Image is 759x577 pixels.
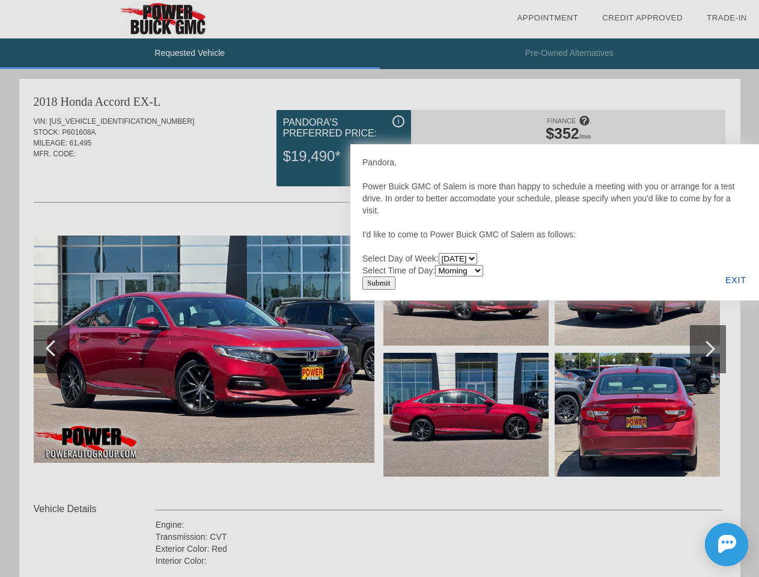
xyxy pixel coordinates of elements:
a: Appointment [517,13,578,22]
div: EXIT [713,260,759,301]
a: Trade-In [707,13,747,22]
input: Submit [362,276,395,290]
iframe: Chat Assistance [651,331,759,577]
a: Credit Approved [602,13,683,22]
div: Pandora, Power Buick GMC of Salem is more than happy to schedule a meeting with you or arrange fo... [362,156,747,276]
